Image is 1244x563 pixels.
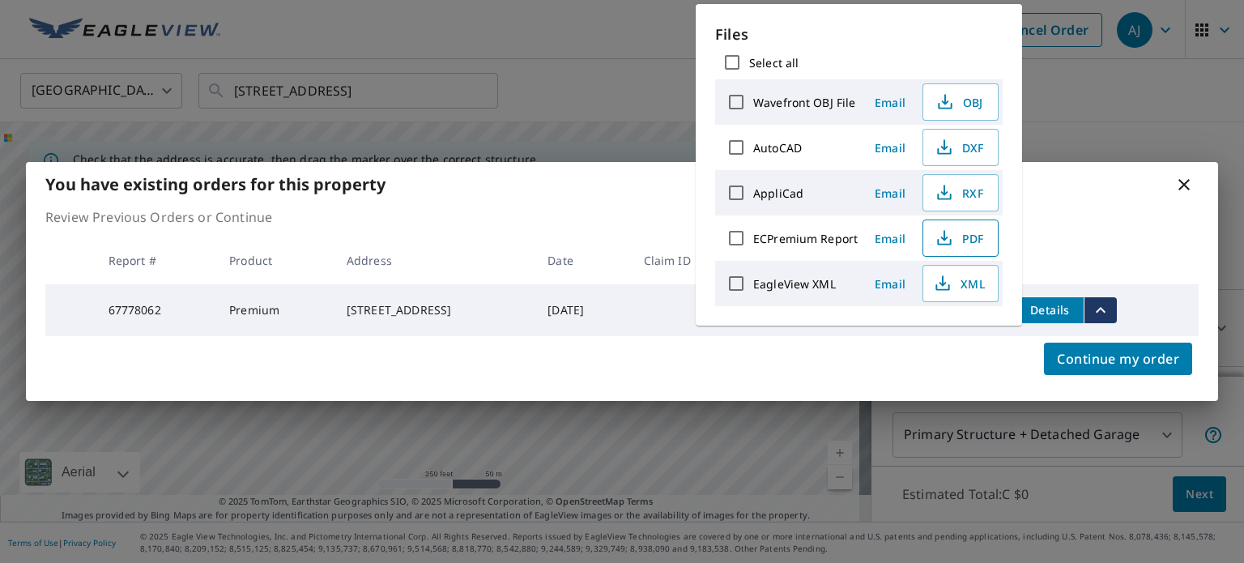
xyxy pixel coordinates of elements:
span: OBJ [933,92,985,112]
span: Email [871,140,910,156]
span: PDF [933,228,985,248]
b: You have existing orders for this property [45,173,386,195]
td: 67778062 [96,284,217,336]
button: XML [922,265,999,302]
span: Details [1025,302,1074,318]
button: filesDropdownBtn-67778062 [1084,297,1117,323]
p: Files [715,23,1003,45]
span: XML [933,274,985,293]
label: Wavefront OBJ File [753,95,855,110]
button: RXF [922,174,999,211]
span: Continue my order [1057,348,1179,370]
span: Email [871,186,910,201]
label: AppliCad [753,186,803,201]
div: [STREET_ADDRESS] [347,302,522,318]
button: Email [864,90,916,115]
label: Select all [749,55,799,70]
td: Premium [216,284,334,336]
button: Email [864,226,916,251]
button: Email [864,135,916,160]
button: DXF [922,129,999,166]
span: Email [871,276,910,292]
span: DXF [933,138,985,157]
button: Continue my order [1044,343,1192,375]
button: OBJ [922,83,999,121]
button: detailsBtn-67778062 [1016,297,1084,323]
button: Email [864,271,916,296]
p: Review Previous Orders or Continue [45,207,1199,227]
th: Claim ID [631,237,743,284]
span: Email [871,231,910,246]
th: Date [535,237,630,284]
th: Report # [96,237,217,284]
label: EagleView XML [753,276,836,292]
th: Product [216,237,334,284]
label: AutoCAD [753,140,802,156]
button: PDF [922,220,999,257]
label: ECPremium Report [753,231,858,246]
td: [DATE] [535,284,630,336]
span: RXF [933,183,985,203]
button: Email [864,181,916,206]
th: Address [334,237,535,284]
span: Email [871,95,910,110]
